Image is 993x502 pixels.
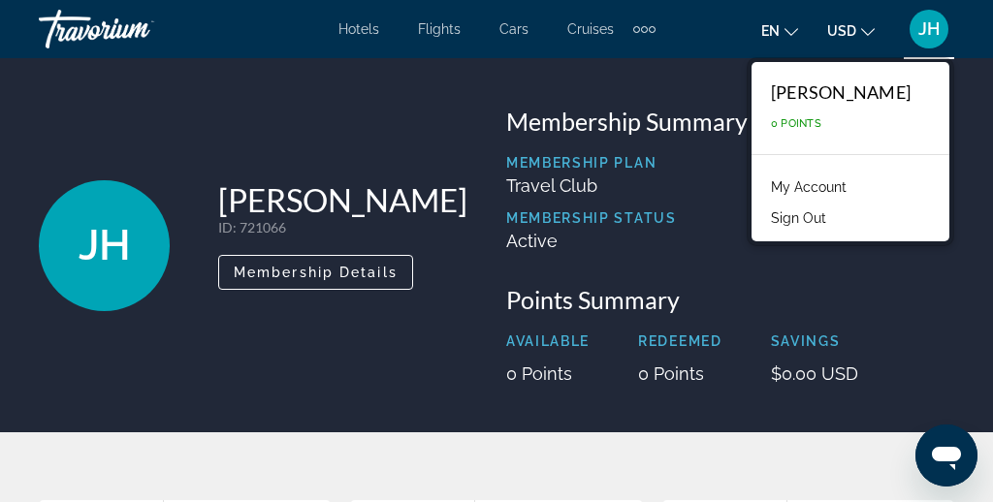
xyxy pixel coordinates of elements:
[918,19,940,39] span: JH
[638,333,721,349] p: Redeemed
[915,424,977,486] iframe: Button to launch messaging window
[506,363,590,384] p: 0 Points
[633,14,656,45] button: Extra navigation items
[761,205,836,231] button: Sign Out
[218,219,467,235] p: : 721066
[506,231,677,251] p: Active
[506,155,677,171] p: Membership Plan
[827,23,856,39] span: USD
[418,21,461,37] a: Flights
[506,333,590,349] p: Available
[761,23,780,39] span: en
[499,21,529,37] a: Cars
[218,219,233,235] span: ID
[506,285,954,314] h3: Points Summary
[506,175,677,196] p: Travel Club
[338,21,379,37] a: Hotels
[506,107,954,136] h3: Membership Summary
[39,4,233,54] a: Travorium
[506,210,677,226] p: Membership Status
[79,220,131,270] span: JH
[771,81,911,103] div: [PERSON_NAME]
[567,21,614,37] a: Cruises
[827,16,875,45] button: Change currency
[234,265,398,280] span: Membership Details
[904,9,954,49] button: User Menu
[771,333,858,349] p: Savings
[771,117,821,130] span: 0 Points
[638,363,721,384] p: 0 Points
[771,363,858,384] p: $0.00 USD
[761,16,798,45] button: Change language
[218,255,413,290] button: Membership Details
[761,174,856,200] a: My Account
[218,180,467,219] h1: [PERSON_NAME]
[218,259,413,280] a: Membership Details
